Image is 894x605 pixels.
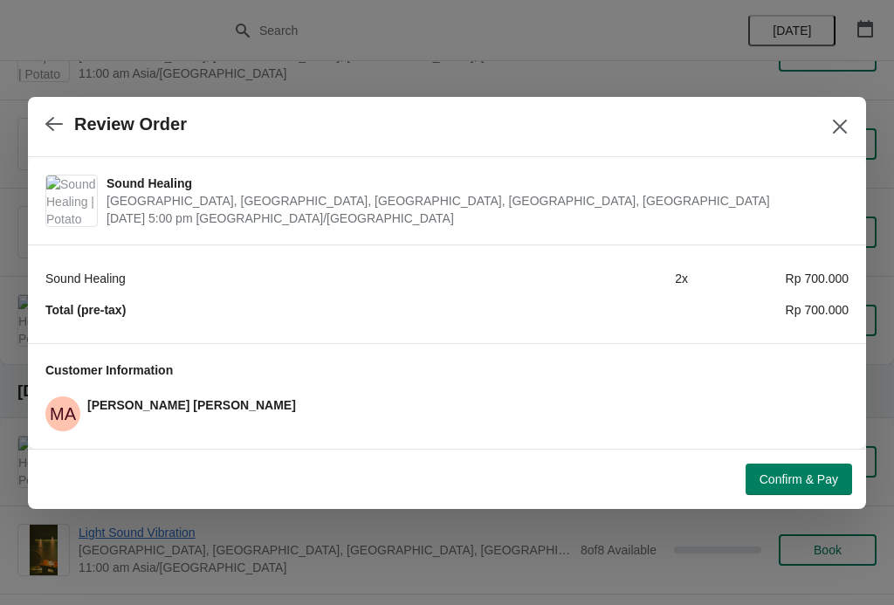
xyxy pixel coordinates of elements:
h2: Review Order [74,114,187,134]
img: Sound Healing | Potato Head Suites & Studios, Jalan Petitenget, Seminyak, Badung Regency, Bali, I... [46,175,97,226]
button: Confirm & Pay [746,464,852,495]
span: Customer Information [45,363,173,377]
div: Rp 700.000 [688,301,849,319]
div: Rp 700.000 [688,270,849,287]
span: Confirm & Pay [760,472,838,486]
text: MA [50,404,77,423]
span: Matthew [45,396,80,431]
span: [GEOGRAPHIC_DATA], [GEOGRAPHIC_DATA], [GEOGRAPHIC_DATA], [GEOGRAPHIC_DATA], [GEOGRAPHIC_DATA] [107,192,840,210]
div: Sound Healing [45,270,527,287]
div: 2 x [527,270,688,287]
strong: Total (pre-tax) [45,303,126,317]
span: Sound Healing [107,175,840,192]
span: [PERSON_NAME] [PERSON_NAME] [87,398,296,412]
span: [DATE] 5:00 pm [GEOGRAPHIC_DATA]/[GEOGRAPHIC_DATA] [107,210,840,227]
button: Close [824,111,856,142]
